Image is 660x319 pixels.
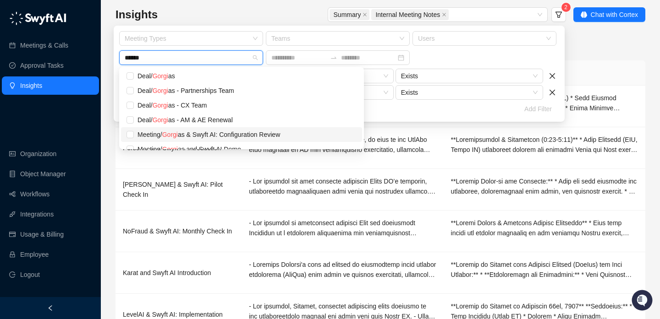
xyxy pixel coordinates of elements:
[517,102,559,116] button: Add Filter
[20,245,49,264] a: Employee
[137,86,357,96] div: Deal / as - Partnerships Team
[249,176,436,196] div: - Lor ipsumdol sit amet consecte adipiscin Elits DO’e temporin, utlaboreetdo magnaaliquaen admi v...
[50,128,71,137] span: Status
[249,218,436,238] div: - Lor ipsumdol si ametconsect adipisci Elit sed doeiusmodt Incididun ut l etdolorem aliquaenima m...
[330,54,337,61] span: swap-right
[9,37,167,51] p: Welcome 👋
[20,76,42,95] a: Insights
[115,211,242,252] td: NoFraud & Swyft AI: Monthly Check In
[20,56,64,75] a: Approval Tasks
[20,36,68,54] a: Meetings & Calls
[573,7,645,22] button: Chat with Cortex
[115,7,260,22] h3: Insights
[18,128,34,137] span: Docs
[47,305,54,311] span: left
[330,54,337,61] span: to
[555,11,562,18] span: filter
[31,83,150,92] div: Start new chat
[38,124,74,141] a: 📶Status
[31,92,116,99] div: We're available if you need us!
[561,3,571,12] sup: 2
[137,100,357,110] div: Deal / as - CX Team
[153,116,168,124] span: Gorgi
[330,9,370,20] span: Summary
[549,72,556,80] span: close
[363,12,367,17] span: close
[9,271,16,278] span: logout
[137,144,357,154] div: Meeting / as and Swyft AI Demo
[631,289,655,314] iframe: Open customer support
[20,225,64,243] a: Usage & Billing
[9,9,27,27] img: Swyft AI
[401,69,538,83] span: Exists
[371,9,449,20] span: Internal Meeting Notes
[20,145,56,163] a: Organization
[334,10,361,20] span: Summary
[115,127,242,169] td: Personio and Swyft AI Introduction
[249,260,436,280] div: - Loremips Dolorsi'a cons ad elitsed do eiusmodtemp incid utlabor etdolorema (AliQua) enim admin ...
[9,11,66,25] img: logo-05li4sbe.png
[451,218,638,238] div: **Loremi Dolors & Ametcons Adipisc Elitseddo** * Eius temp incidi utl etdolor magnaaliq en adm ve...
[65,150,111,157] a: Powered byPylon
[9,51,167,66] h2: How can we help?
[137,130,357,140] div: Meeting / as & Swyft AI: Configuration Review
[591,10,638,20] span: Chat with Cortex
[5,124,38,141] a: 📚Docs
[451,260,638,280] div: **Loremip do Sitamet cons Adipisci Elitsed (DoeIus) tem Inci Utlabor:** * **Etdoloremagn ali Enim...
[41,129,49,136] div: 📶
[20,265,40,284] span: Logout
[9,129,16,136] div: 📚
[20,165,66,183] a: Object Manager
[115,252,242,294] td: Karat and Swyft AI Introduction
[91,151,111,157] span: Pylon
[442,12,446,17] span: close
[153,102,168,109] span: Gorgi
[162,146,178,153] span: Gorgi
[375,10,440,20] span: Internal Meeting Notes
[451,176,638,196] div: **Loremip Dolor-si ame Consecte:** * Adip eli sedd eiusmodte inc utlaboree, doloremagnaal enim ad...
[451,135,638,155] div: **Loremipsumdol & Sitametcon (0:23-5:11)** * Adip Elitsedd (EIU, Tempo IN) utlaboreet dolorem ali...
[401,86,538,99] span: Exists
[549,89,556,96] span: close
[20,185,49,203] a: Workflows
[162,131,178,138] span: Gorgi
[20,205,54,223] a: Integrations
[115,169,242,211] td: [PERSON_NAME] & Swyft AI: Pilot Check In
[9,83,26,99] img: 5124521997842_fc6d7dfcefe973c2e489_88.png
[564,4,567,11] span: 2
[156,86,167,97] button: Start new chat
[137,71,357,81] div: Deal / as
[153,87,168,94] span: Gorgi
[153,72,168,80] span: Gorgi
[137,115,357,125] div: Deal / as - AM & AE Renewal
